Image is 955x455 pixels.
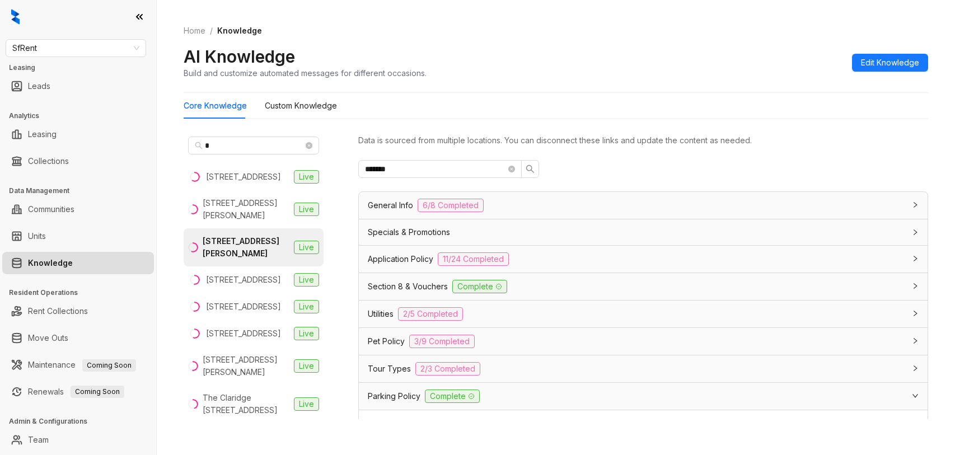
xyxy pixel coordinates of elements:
[203,235,289,260] div: [STREET_ADDRESS][PERSON_NAME]
[217,26,262,35] span: Knowledge
[28,429,49,451] a: Team
[28,225,46,247] a: Units
[508,166,515,172] span: close-circle
[28,300,88,322] a: Rent Collections
[2,354,154,376] li: Maintenance
[28,327,68,349] a: Move Outs
[294,241,319,254] span: Live
[912,310,919,317] span: collapsed
[398,307,463,321] span: 2/5 Completed
[359,192,928,219] div: General Info6/8 Completed
[368,253,433,265] span: Application Policy
[28,381,124,403] a: RenewalsComing Soon
[861,57,919,69] span: Edit Knowledge
[184,67,427,79] div: Build and customize automated messages for different occasions.
[294,359,319,373] span: Live
[294,327,319,340] span: Live
[9,288,156,298] h3: Resident Operations
[912,365,919,372] span: collapsed
[206,301,281,313] div: [STREET_ADDRESS]
[359,273,928,300] div: Section 8 & VouchersComplete
[294,273,319,287] span: Live
[28,75,50,97] a: Leads
[409,335,475,348] span: 3/9 Completed
[9,63,156,73] h3: Leasing
[2,252,154,274] li: Knowledge
[11,9,20,25] img: logo
[294,397,319,411] span: Live
[294,170,319,184] span: Live
[265,100,337,112] div: Custom Knowledge
[2,327,154,349] li: Move Outs
[852,54,928,72] button: Edit Knowledge
[294,203,319,216] span: Live
[28,150,69,172] a: Collections
[206,274,281,286] div: [STREET_ADDRESS]
[2,75,154,97] li: Leads
[359,301,928,327] div: Utilities2/5 Completed
[203,392,289,416] div: The Claridge [STREET_ADDRESS]
[28,198,74,221] a: Communities
[368,280,448,293] span: Section 8 & Vouchers
[415,362,480,376] span: 2/3 Completed
[438,252,509,266] span: 11/24 Completed
[368,308,394,320] span: Utilities
[912,283,919,289] span: collapsed
[71,386,124,398] span: Coming Soon
[2,429,154,451] li: Team
[28,123,57,146] a: Leasing
[912,229,919,236] span: collapsed
[9,186,156,196] h3: Data Management
[526,165,535,173] span: search
[206,327,281,340] div: [STREET_ADDRESS]
[912,201,919,208] span: collapsed
[184,100,247,112] div: Core Knowledge
[2,300,154,322] li: Rent Collections
[2,150,154,172] li: Collections
[203,354,289,378] div: [STREET_ADDRESS][PERSON_NAME]
[368,335,405,348] span: Pet Policy
[418,199,484,212] span: 6/8 Completed
[2,198,154,221] li: Communities
[2,381,154,403] li: Renewals
[28,252,73,274] a: Knowledge
[181,25,208,37] a: Home
[210,25,213,37] li: /
[368,363,411,375] span: Tour Types
[912,337,919,344] span: collapsed
[82,359,136,372] span: Coming Soon
[359,328,928,355] div: Pet Policy3/9 Completed
[358,134,928,147] div: Data is sourced from multiple locations. You can disconnect these links and update the content as...
[294,300,319,313] span: Live
[452,280,507,293] span: Complete
[195,142,203,149] span: search
[912,392,919,399] span: expanded
[912,255,919,262] span: collapsed
[425,390,480,403] span: Complete
[359,219,928,245] div: Specials & Promotions
[206,171,281,183] div: [STREET_ADDRESS]
[359,383,928,410] div: Parking PolicyComplete
[12,40,139,57] span: SfRent
[359,246,928,273] div: Application Policy11/24 Completed
[368,199,413,212] span: General Info
[368,226,450,238] span: Specials & Promotions
[306,142,312,149] span: close-circle
[9,416,156,426] h3: Admin & Configurations
[2,123,154,146] li: Leasing
[203,197,289,222] div: [STREET_ADDRESS][PERSON_NAME]
[184,46,295,67] h2: AI Knowledge
[359,355,928,382] div: Tour Types2/3 Completed
[9,111,156,121] h3: Analytics
[368,390,420,402] span: Parking Policy
[2,225,154,247] li: Units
